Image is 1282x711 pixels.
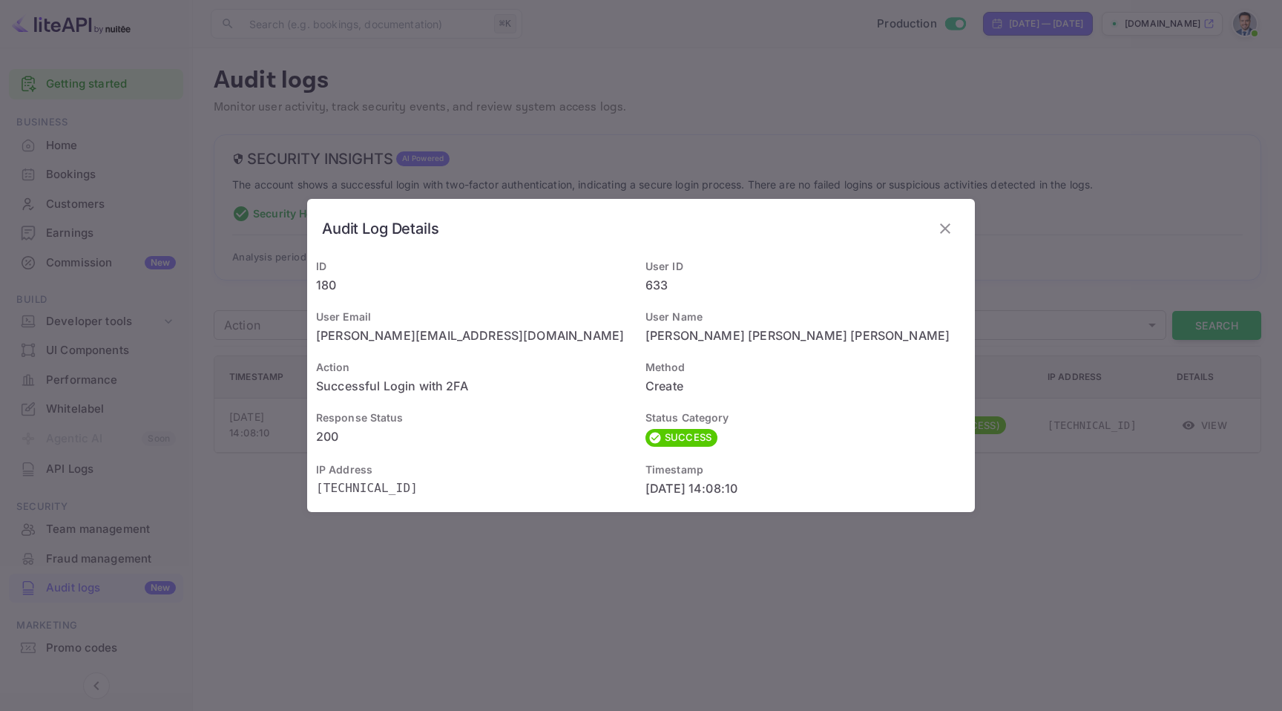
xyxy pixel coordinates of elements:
h6: Audit Log Details [322,220,439,237]
p: [TECHNICAL_ID] [316,479,637,497]
h6: User ID [645,258,966,275]
h6: IP Address [316,462,637,478]
h6: Action [316,359,637,376]
span: SUCCESS [659,430,717,445]
p: 200 [316,427,637,445]
h6: User Email [316,309,637,325]
p: Successful Login with 2FA [316,377,637,395]
p: 180 [316,276,637,294]
p: Create [645,377,966,395]
p: [PERSON_NAME][EMAIL_ADDRESS][DOMAIN_NAME] [316,327,637,344]
h6: Status Category [645,410,966,426]
p: [PERSON_NAME] [PERSON_NAME] [PERSON_NAME] [645,327,966,344]
h6: Method [645,359,966,376]
h6: Timestamp [645,462,966,478]
h6: Response Status [316,410,637,426]
h6: ID [316,258,637,275]
p: [DATE] 14:08:10 [645,479,966,497]
p: 633 [645,276,966,294]
h6: User Name [645,309,966,325]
